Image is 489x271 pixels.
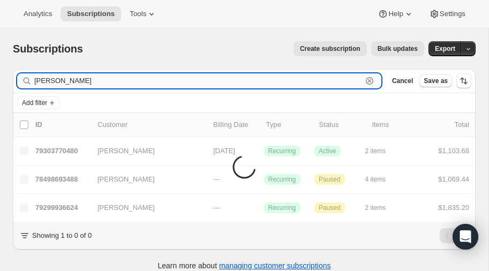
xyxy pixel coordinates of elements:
[428,41,462,56] button: Export
[24,10,52,18] span: Analytics
[440,10,465,18] span: Settings
[123,6,163,21] button: Tools
[67,10,115,18] span: Subscriptions
[294,41,367,56] button: Create subscription
[130,10,146,18] span: Tools
[22,99,47,107] span: Add filter
[435,44,455,53] span: Export
[388,10,403,18] span: Help
[61,6,121,21] button: Subscriptions
[17,6,58,21] button: Analytics
[364,76,375,86] button: Clear
[419,74,452,87] button: Save as
[158,260,331,271] p: Learn more about
[440,228,469,243] nav: Pagination
[392,77,413,85] span: Cancel
[388,74,417,87] button: Cancel
[34,73,362,88] input: Filter subscribers
[378,44,418,53] span: Bulk updates
[456,73,471,88] button: Sort the results
[423,6,472,21] button: Settings
[13,43,83,55] span: Subscriptions
[453,224,478,250] div: Open Intercom Messenger
[424,77,448,85] span: Save as
[17,96,60,109] button: Add filter
[32,230,92,241] p: Showing 1 to 0 of 0
[219,261,331,270] a: managing customer subscriptions
[371,41,424,56] button: Bulk updates
[371,6,420,21] button: Help
[300,44,360,53] span: Create subscription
